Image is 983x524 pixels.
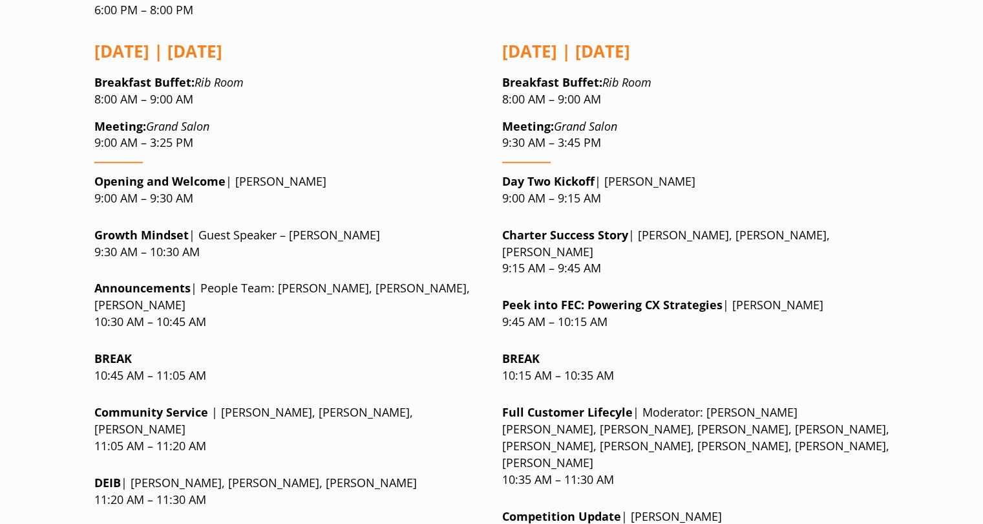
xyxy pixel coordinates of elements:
[195,74,244,90] em: Rib Room
[502,351,540,366] strong: BREAK
[94,173,226,189] strong: Opening and Welcome
[502,227,889,278] p: | [PERSON_NAME], [PERSON_NAME], [PERSON_NAME] 9:15 AM – 9:45 AM
[602,74,651,90] em: Rib Room
[94,74,191,90] strong: Breakfast Buffet
[502,297,889,331] p: | [PERSON_NAME] 9:45 AM – 10:15 AM
[502,227,628,243] strong: Charter Success Story
[502,404,633,420] strong: Full Customer Lifecyle
[94,227,189,243] strong: Growth Mindset
[502,39,630,63] strong: [DATE] | [DATE]
[502,404,889,488] p: | Moderator: [PERSON_NAME] [PERSON_NAME], [PERSON_NAME], [PERSON_NAME], [PERSON_NAME], [PERSON_NA...
[502,351,889,384] p: 10:15 AM – 10:35 AM
[502,173,595,189] strong: Day Two Kickoff
[502,74,599,90] strong: Breakfast Buffet
[94,280,191,296] strong: Announcements
[94,351,132,366] strong: BREAK
[502,118,889,152] p: 9:30 AM – 3:45 PM
[502,508,621,524] strong: Competition Update
[94,74,195,90] strong: :
[502,118,554,134] strong: Meeting:
[554,118,617,134] em: Grand Salon
[94,173,481,207] p: | [PERSON_NAME] 9:00 AM – 9:30 AM
[94,118,146,134] strong: Meeting:
[94,227,481,261] p: | Guest Speaker – [PERSON_NAME] 9:30 AM – 10:30 AM
[94,475,121,490] strong: DEIB
[502,74,602,90] strong: :
[94,475,481,508] p: | [PERSON_NAME], [PERSON_NAME], [PERSON_NAME] 11:20 AM – 11:30 AM
[94,351,481,384] p: 10:45 AM – 11:05 AM
[94,39,222,63] strong: [DATE] | [DATE]
[94,404,208,420] strong: Community Service
[94,280,481,331] p: | People Team: [PERSON_NAME], [PERSON_NAME], [PERSON_NAME] 10:30 AM – 10:45 AM
[146,118,209,134] em: Grand Salon
[94,74,481,108] p: 8:00 AM – 9:00 AM
[94,404,481,455] p: | [PERSON_NAME], [PERSON_NAME], [PERSON_NAME] 11:05 AM – 11:20 AM
[502,74,889,108] p: 8:00 AM – 9:00 AM
[502,173,889,207] p: | [PERSON_NAME] 9:00 AM – 9:15 AM
[94,118,481,152] p: 9:00 AM – 3:25 PM
[502,297,723,312] strong: Peek into FEC: Powering CX Strategies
